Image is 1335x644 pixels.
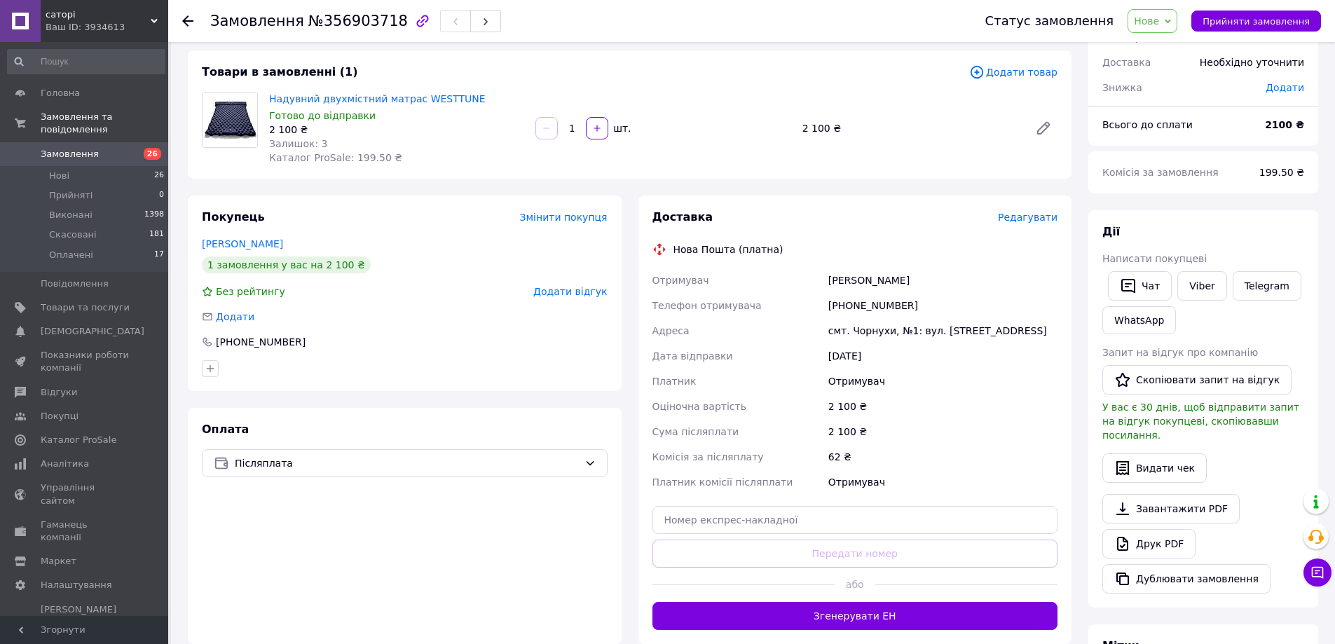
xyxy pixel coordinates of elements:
span: Прийняті [49,189,93,202]
span: Сума післяплати [652,426,739,437]
div: 2 100 ₴ [826,394,1060,419]
span: У вас є 30 днів, щоб відправити запит на відгук покупцеві, скопіювавши посилання. [1102,402,1299,441]
div: шт. [610,121,632,135]
span: Запит на відгук про компанію [1102,347,1258,358]
span: Показники роботи компанії [41,349,130,374]
span: Замовлення [41,148,99,160]
span: Адреса [652,325,690,336]
span: 26 [154,170,164,182]
span: Покупці [41,410,78,423]
div: Повернутися назад [182,14,193,28]
span: Додати відгук [533,286,607,297]
span: Аналітика [41,458,89,470]
span: Прийняти замовлення [1203,16,1310,27]
button: Згенерувати ЕН [652,602,1058,630]
span: Комісія за замовлення [1102,167,1219,178]
a: Надувний двухмістний матрас WESTTUNE [269,93,486,104]
div: [PHONE_NUMBER] [214,335,307,349]
span: Післяплата [235,455,579,471]
a: Друк PDF [1102,529,1196,559]
span: 17 [154,249,164,261]
span: Замовлення та повідомлення [41,111,168,136]
div: 2 100 ₴ [797,118,1024,138]
span: 181 [149,228,164,241]
div: 1 замовлення у вас на 2 100 ₴ [202,256,371,273]
div: [PHONE_NUMBER] [826,293,1060,318]
span: 26 [144,148,161,160]
span: Без рейтингу [216,286,285,297]
span: Товари та послуги [41,301,130,314]
span: Виконані [49,209,93,221]
span: Платник [652,376,697,387]
div: Статус замовлення [985,14,1114,28]
div: Отримувач [826,369,1060,394]
img: Надувний двухмістний матрас WESTTUNE [203,99,257,140]
span: саторі [46,8,151,21]
span: 199.50 ₴ [1259,167,1304,178]
button: Скопіювати запит на відгук [1102,365,1292,395]
span: Комісія за післяплату [652,451,764,463]
a: Редагувати [1029,114,1057,142]
b: 2100 ₴ [1265,119,1304,130]
span: Додати [1266,82,1304,93]
div: Необхідно уточнити [1191,47,1313,78]
span: Написати покупцеві [1102,253,1207,264]
span: [DEMOGRAPHIC_DATA] [41,325,144,338]
span: [PERSON_NAME] та рахунки [41,603,130,642]
span: Управління сайтом [41,481,130,507]
span: 1 товар [1102,32,1142,43]
div: Ваш ID: 3934613 [46,21,168,34]
button: Чат з покупцем [1303,559,1331,587]
span: Редагувати [998,212,1057,223]
input: Номер експрес-накладної [652,506,1058,534]
span: Залишок: 3 [269,138,328,149]
span: Знижка [1102,82,1142,93]
span: Додати [216,311,254,322]
div: [PERSON_NAME] [826,268,1060,293]
div: [DATE] [826,343,1060,369]
span: Відгуки [41,386,77,399]
span: Оплачені [49,249,93,261]
a: Viber [1177,271,1226,301]
span: Товари в замовленні (1) [202,65,358,78]
span: Скасовані [49,228,97,241]
button: Видати чек [1102,453,1207,483]
span: Готово до відправки [269,110,376,121]
span: Каталог ProSale: 199.50 ₴ [269,152,402,163]
button: Дублювати замовлення [1102,564,1271,594]
span: Доставка [1102,57,1151,68]
span: або [835,577,875,591]
span: Оціночна вартість [652,401,746,412]
span: Додати товар [969,64,1057,80]
span: Всього до сплати [1102,119,1193,130]
span: Дії [1102,225,1120,238]
span: Платник комісії післяплати [652,477,793,488]
span: Повідомлення [41,278,109,290]
button: Прийняти замовлення [1191,11,1321,32]
div: Отримувач [826,470,1060,495]
div: 62 ₴ [826,444,1060,470]
button: Чат [1108,271,1172,301]
span: Маркет [41,555,76,568]
a: [PERSON_NAME] [202,238,283,249]
span: Дата відправки [652,350,733,362]
span: Оплата [202,423,249,436]
span: Замовлення [210,13,304,29]
span: Каталог ProSale [41,434,116,446]
span: Нове [1134,15,1159,27]
span: Отримувач [652,275,709,286]
span: Налаштування [41,579,112,591]
span: Доставка [652,210,713,224]
span: Нові [49,170,69,182]
span: Змінити покупця [520,212,608,223]
span: Гаманець компанії [41,519,130,544]
a: WhatsApp [1102,306,1176,334]
span: 0 [159,189,164,202]
div: Нова Пошта (платна) [670,242,787,256]
span: Головна [41,87,80,100]
span: №356903718 [308,13,408,29]
span: Покупець [202,210,265,224]
div: 2 100 ₴ [826,419,1060,444]
a: Завантажити PDF [1102,494,1240,523]
span: 1398 [144,209,164,221]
